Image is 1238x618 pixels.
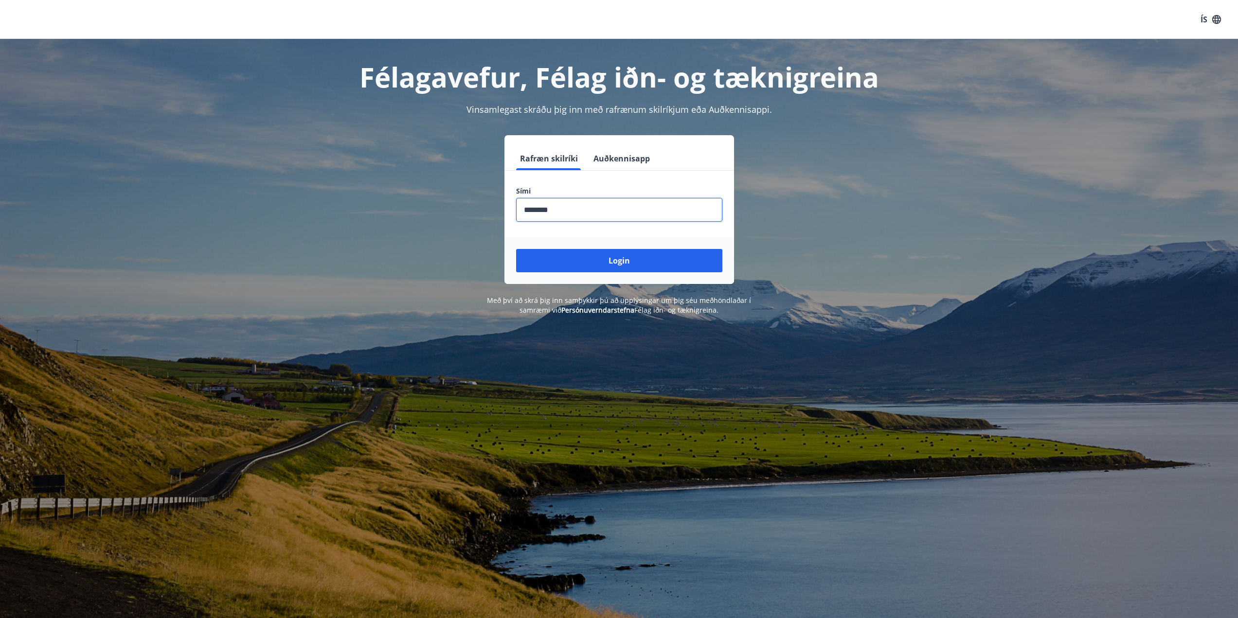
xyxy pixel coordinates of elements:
span: Vinsamlegast skráðu þig inn með rafrænum skilríkjum eða Auðkennisappi. [466,104,772,115]
span: Með því að skrá þig inn samþykkir þú að upplýsingar um þig séu meðhöndlaðar í samræmi við Félag i... [487,296,751,315]
button: Auðkennisapp [590,147,654,170]
button: Login [516,249,722,272]
button: ÍS [1195,11,1226,28]
h1: Félagavefur, Félag iðn- og tæknigreina [281,58,958,95]
label: Sími [516,186,722,196]
button: Rafræn skilríki [516,147,582,170]
a: Persónuverndarstefna [561,305,634,315]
